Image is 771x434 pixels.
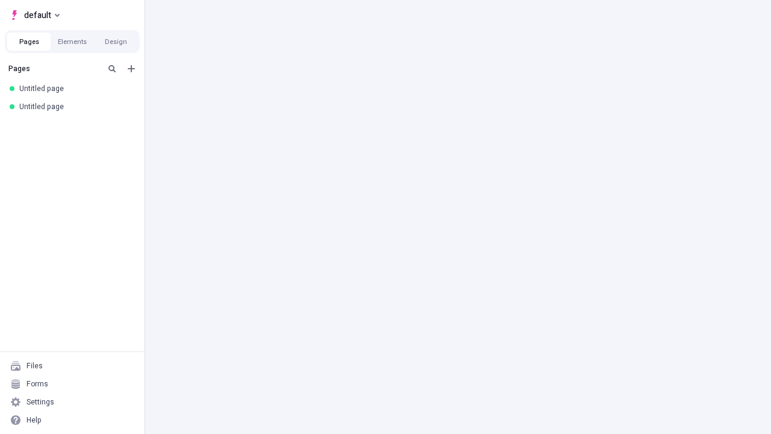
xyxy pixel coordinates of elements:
[5,6,64,24] button: Select site
[27,361,43,371] div: Files
[8,64,100,74] div: Pages
[19,102,130,112] div: Untitled page
[24,8,51,22] span: default
[51,33,94,51] button: Elements
[19,84,130,93] div: Untitled page
[27,415,42,425] div: Help
[124,61,139,76] button: Add new
[94,33,137,51] button: Design
[7,33,51,51] button: Pages
[27,379,48,389] div: Forms
[27,397,54,407] div: Settings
